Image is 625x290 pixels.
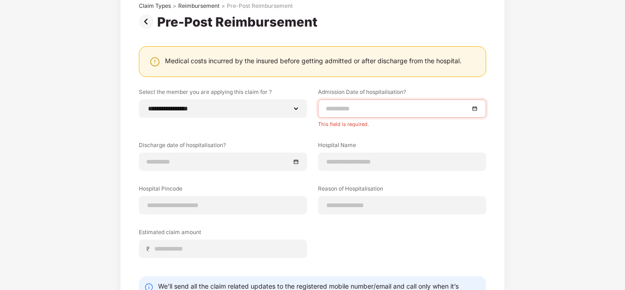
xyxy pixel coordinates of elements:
label: Select the member you are applying this claim for ? [139,88,307,99]
img: svg+xml;base64,PHN2ZyBpZD0iUHJldi0zMngzMiIgeG1sbnM9Imh0dHA6Ly93d3cudzMub3JnLzIwMDAvc3ZnIiB3aWR0aD... [139,14,157,29]
label: Hospital Name [318,141,486,153]
div: Medical costs incurred by the insured before getting admitted or after discharge from the hospital. [165,56,461,65]
div: Pre-Post Reimbursement [157,14,321,30]
div: Claim Types [139,2,171,10]
div: > [173,2,176,10]
div: This field is required. [318,118,486,127]
div: Reimbursement [178,2,219,10]
div: > [221,2,225,10]
label: Discharge date of hospitalisation? [139,141,307,153]
div: Pre-Post Reimbursement [227,2,293,10]
label: Estimated claim amount [139,228,307,240]
label: Hospital Pincode [139,185,307,196]
img: svg+xml;base64,PHN2ZyBpZD0iV2FybmluZ18tXzI0eDI0IiBkYXRhLW5hbWU9Ildhcm5pbmcgLSAyNHgyNCIgeG1sbnM9Im... [149,56,160,67]
span: ₹ [146,245,154,253]
label: Reason of Hospitalisation [318,185,486,196]
label: Admission Date of hospitalisation? [318,88,486,99]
